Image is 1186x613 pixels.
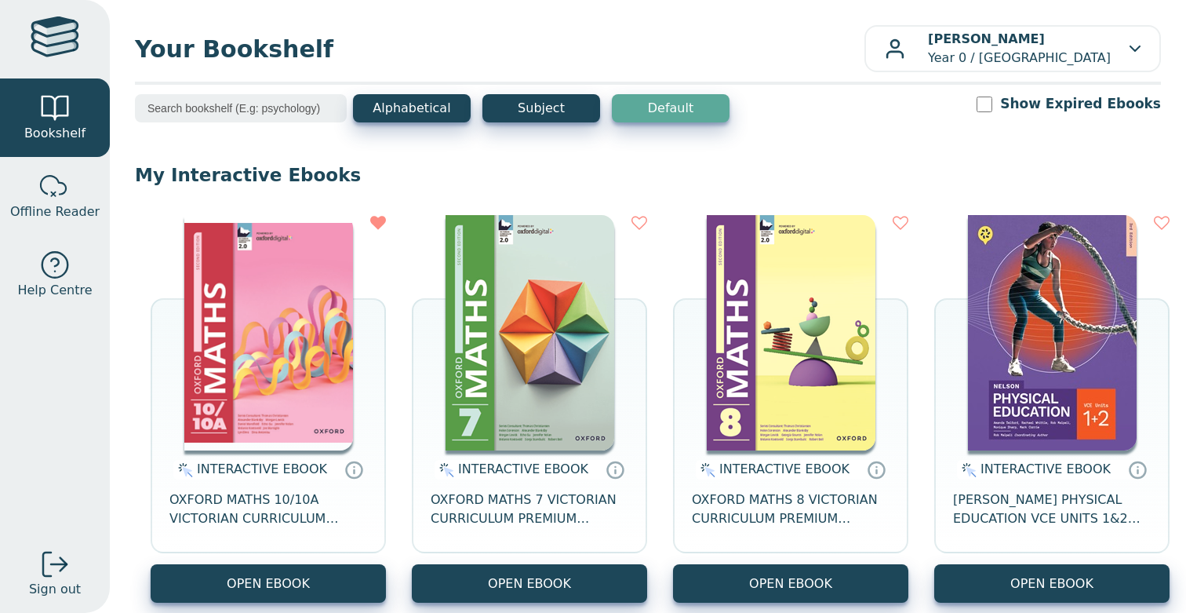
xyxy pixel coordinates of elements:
a: Interactive eBooks are accessed online via the publisher’s portal. They contain interactive resou... [1128,460,1147,479]
button: Default [612,94,729,122]
button: OPEN EBOOK [151,564,386,603]
p: Year 0 / [GEOGRAPHIC_DATA] [928,30,1111,68]
span: [PERSON_NAME] PHYSICAL EDUCATION VCE UNITS 1&2 MINDTAP 3E [953,491,1151,528]
a: Interactive eBooks are accessed online via the publisher’s portal. They contain interactive resou... [867,460,886,479]
b: [PERSON_NAME] [928,31,1045,46]
span: Help Centre [17,281,92,300]
a: Interactive eBooks are accessed online via the publisher’s portal. They contain interactive resou... [344,460,363,479]
button: OPEN EBOOK [412,564,647,603]
img: interactive.svg [957,461,977,480]
button: Subject [482,94,600,122]
span: OXFORD MATHS 10/10A VICTORIAN CURRICULUM PREMIUM DIGITAL ACCESS 2E [169,491,367,528]
img: d66042d8-72a8-465e-a96b-7a44f7ba17e1.png [184,215,353,451]
button: Alphabetical [353,94,471,122]
img: e919e36a-318c-44e4-b2c1-4f0fdaae4347.png [707,215,875,451]
span: Bookshelf [24,124,85,143]
span: OXFORD MATHS 7 VICTORIAN CURRICULUM PREMIUM DIGITAL ACCESS 2E [431,491,628,528]
span: Your Bookshelf [135,31,864,67]
button: OPEN EBOOK [673,564,908,603]
img: c896ff06-7200-444a-bb61-465266640f60.jpg [968,215,1137,451]
span: OXFORD MATHS 8 VICTORIAN CURRICULUM PREMIUM DIGITAL ACCESS 2E [692,491,889,528]
span: INTERACTIVE EBOOK [197,462,327,476]
img: interactive.svg [435,461,454,480]
img: interactive.svg [173,461,193,480]
input: Search bookshelf (E.g: psychology) [135,94,347,122]
p: My Interactive Ebooks [135,163,1161,187]
button: [PERSON_NAME]Year 0 / [GEOGRAPHIC_DATA] [864,25,1161,72]
span: INTERACTIVE EBOOK [719,462,849,476]
img: 07f41e01-9e7c-4b56-820d-49a41ed843ca.png [446,215,614,451]
img: interactive.svg [696,461,715,480]
span: Offline Reader [10,203,100,221]
label: Show Expired Ebooks [1000,94,1161,114]
span: Sign out [29,580,81,599]
span: INTERACTIVE EBOOK [980,462,1111,476]
a: Interactive eBooks are accessed online via the publisher’s portal. They contain interactive resou... [606,460,624,479]
span: INTERACTIVE EBOOK [458,462,588,476]
button: OPEN EBOOK [934,564,1170,603]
